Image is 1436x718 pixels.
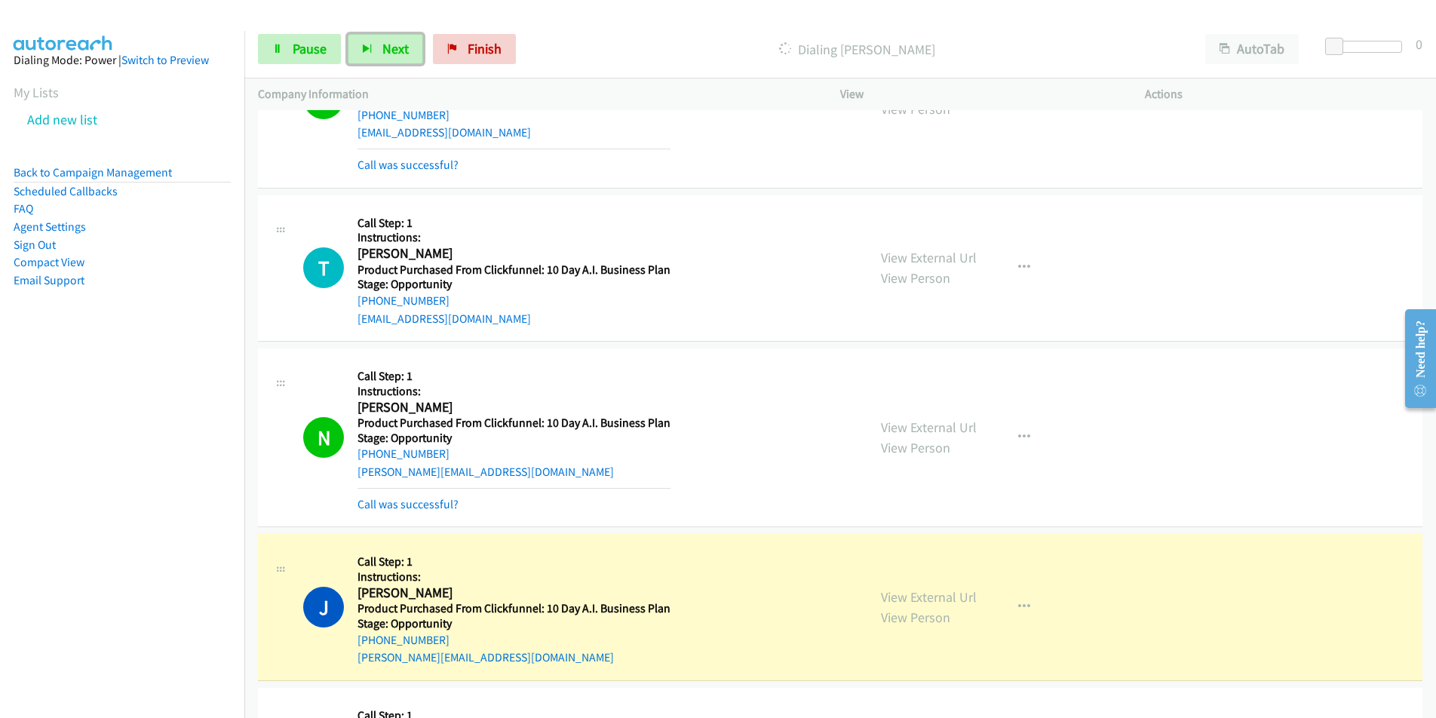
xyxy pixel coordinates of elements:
h5: Instructions: [357,569,670,585]
button: AutoTab [1205,34,1299,64]
h2: [PERSON_NAME] [357,245,665,262]
h5: Stage: Opportunity [357,431,670,446]
a: Pause [258,34,341,64]
iframe: Resource Center [1392,299,1436,419]
p: Dialing [PERSON_NAME] [536,39,1178,60]
p: Company Information [258,85,813,103]
a: [PHONE_NUMBER] [357,446,450,461]
a: View Person [881,439,950,456]
a: Sign Out [14,238,56,252]
a: View Person [881,269,950,287]
a: [EMAIL_ADDRESS][DOMAIN_NAME] [357,125,531,140]
a: Scheduled Callbacks [14,184,118,198]
a: Compact View [14,255,84,269]
a: Add new list [27,111,97,128]
h5: Call Step: 1 [357,216,670,231]
a: Finish [433,34,516,64]
a: Call was successful? [357,497,459,511]
h5: Product Purchased From Clickfunnel: 10 Day A.I. Business Plan [357,601,670,616]
div: The call is yet to be attempted [303,247,344,288]
a: Agent Settings [14,219,86,234]
a: Back to Campaign Management [14,165,172,179]
p: Actions [1145,85,1422,103]
span: Pause [293,40,327,57]
h5: Stage: Opportunity [357,277,670,292]
a: View External Url [881,588,977,606]
a: View External Url [881,419,977,436]
a: Call was successful? [357,158,459,172]
h5: Instructions: [357,384,670,399]
h5: Instructions: [357,230,670,245]
span: Finish [468,40,502,57]
a: My Lists [14,84,59,101]
a: [PHONE_NUMBER] [357,633,450,647]
span: Next [382,40,409,57]
h5: Product Purchased From Clickfunnel: 10 Day A.I. Business Plan [357,416,670,431]
a: [EMAIL_ADDRESS][DOMAIN_NAME] [357,311,531,326]
a: View External Url [881,249,977,266]
button: Next [348,34,423,64]
a: [PHONE_NUMBER] [357,293,450,308]
div: Dialing Mode: Power | [14,51,231,69]
h1: T [303,247,344,288]
a: Switch to Preview [121,53,209,67]
h1: N [303,417,344,458]
a: View Person [881,100,950,118]
h5: Stage: Opportunity [357,616,670,631]
h5: Product Purchased From Clickfunnel: 10 Day A.I. Business Plan [357,262,670,278]
a: Email Support [14,273,84,287]
h1: J [303,587,344,627]
a: FAQ [14,201,33,216]
a: [PERSON_NAME][EMAIL_ADDRESS][DOMAIN_NAME] [357,650,614,664]
p: View [840,85,1118,103]
h2: [PERSON_NAME] [357,585,665,602]
a: [PHONE_NUMBER] [357,108,450,122]
div: 0 [1416,34,1422,54]
a: View Person [881,609,950,626]
a: [PERSON_NAME][EMAIL_ADDRESS][DOMAIN_NAME] [357,465,614,479]
h2: [PERSON_NAME] [357,399,665,416]
h5: Call Step: 1 [357,554,670,569]
h5: Call Step: 1 [357,369,670,384]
